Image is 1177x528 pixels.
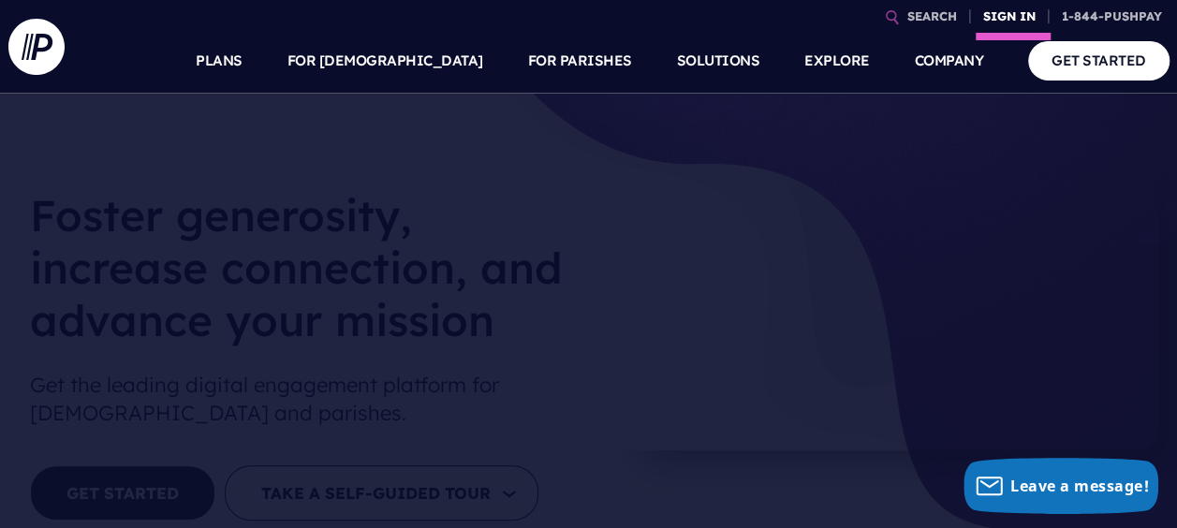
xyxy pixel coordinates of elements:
button: Leave a message! [964,458,1158,514]
span: Leave a message! [1010,476,1149,496]
a: FOR PARISHES [528,28,632,94]
a: SOLUTIONS [677,28,760,94]
a: EXPLORE [804,28,870,94]
a: COMPANY [915,28,984,94]
a: GET STARTED [1028,41,1170,80]
a: PLANS [196,28,243,94]
a: FOR [DEMOGRAPHIC_DATA] [287,28,483,94]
